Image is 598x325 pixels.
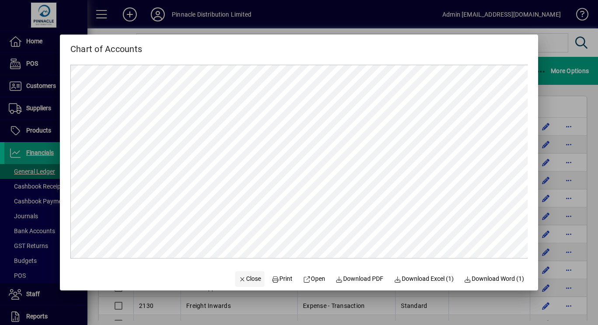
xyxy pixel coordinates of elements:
span: Print [271,274,292,283]
button: Close [235,271,265,287]
span: Close [239,274,261,283]
span: Download Excel (1) [394,274,454,283]
a: Download PDF [332,271,387,287]
a: Open [299,271,329,287]
span: Open [303,274,325,283]
button: Download Excel (1) [390,271,457,287]
h2: Chart of Accounts [60,35,153,56]
span: Download Word (1) [464,274,525,283]
button: Download Word (1) [461,271,528,287]
span: Download PDF [336,274,384,283]
button: Print [268,271,296,287]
